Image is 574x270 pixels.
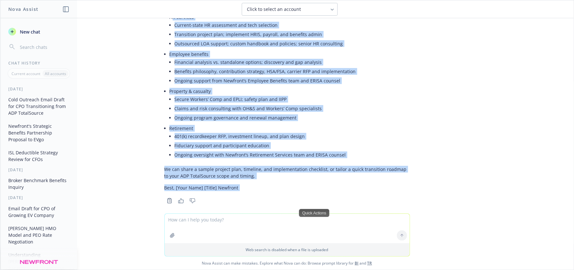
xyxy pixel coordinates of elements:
[187,196,198,205] button: Thumbs down
[6,94,72,118] button: Cold Outreach Email Draft for CPO Transitioning from ADP TotalSource
[169,247,406,252] p: Web search is disabled when a file is uploaded
[175,150,410,159] li: Ongoing oversight with Newfront’s Retirement Services team and ERISA counsel
[164,184,410,191] p: Best, [Your Name] [Title] Newfront
[247,6,301,12] span: Click to select an account
[175,95,410,104] li: Secure Workers’ Comp and EPLI; safety plan and IIPP
[175,30,410,39] li: Transition project plan; implement HRIS, payroll, and benefits admin
[169,88,410,95] p: Property & casualty
[175,141,410,150] li: Fiduciary support and participant education
[6,223,72,247] button: [PERSON_NAME] HMO Model and PEO Rate Negotiation
[12,71,40,76] p: Current account
[1,60,77,66] div: Chat History
[167,198,172,204] svg: Copy to clipboard
[175,20,410,30] li: Current-state HR assessment and tech selection
[175,39,410,48] li: Outsourced LOA support; custom handbook and policies; senior HR consulting
[19,28,40,35] span: New chat
[367,260,372,266] a: TR
[175,113,410,122] li: Ongoing program governance and renewal management
[1,195,77,200] div: [DATE]
[169,51,410,58] p: Employee benefits
[8,6,38,12] h1: Nova Assist
[1,86,77,92] div: [DATE]
[175,58,410,67] li: Financial analysis vs. standalone options; discovery and gap analysis
[6,203,72,220] button: Email Draft for CPO of Growing EV Company
[45,71,66,76] p: All accounts
[169,125,410,132] p: Retirement
[242,3,338,16] button: Click to select an account
[6,175,72,192] button: Broker Benchmark Benefits Inquiry
[164,166,410,179] p: We can share a sample project plan, timeline, and implementation checklist, or tailor a quick tra...
[175,67,410,76] li: Benefits philosophy, contribution strategy, HSA/FSA, carrier RFP and implementation
[19,42,69,51] input: Search chats
[355,260,359,266] a: BI
[6,121,72,145] button: Newfront's Strategic Benefits Partnership Proposal to EVgo
[175,76,410,85] li: Ongoing support from Newfront’s Employee Benefits team and ERISA counsel
[175,104,410,113] li: Claims and risk consulting with OH&S and Workers’ Comp specialists
[175,132,410,141] li: 401(k) recordkeeper RFP, investment lineup, and plan design
[6,26,72,37] button: New chat
[3,257,571,270] span: Nova Assist can make mistakes. Explore what Nova can do: Browse prompt library for and
[1,167,77,173] div: [DATE]
[6,147,72,165] button: ISL Deductible Strategy Review for CFOs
